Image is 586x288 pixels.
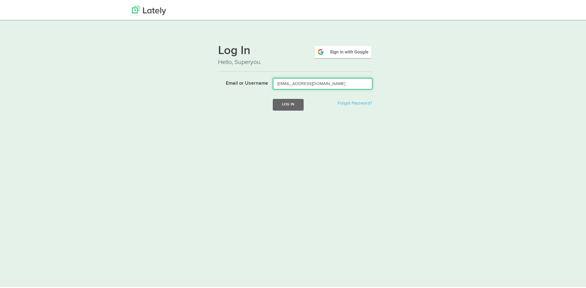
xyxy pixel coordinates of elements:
[213,77,268,86] label: Email or Username
[218,57,373,66] p: Hello, Superyou.
[273,98,304,109] button: Log In
[314,44,373,58] img: google-signin.png
[338,100,372,104] a: Forgot Password?
[218,44,373,57] h1: Log In
[273,77,373,88] input: Email or Username
[132,5,166,14] img: Lately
